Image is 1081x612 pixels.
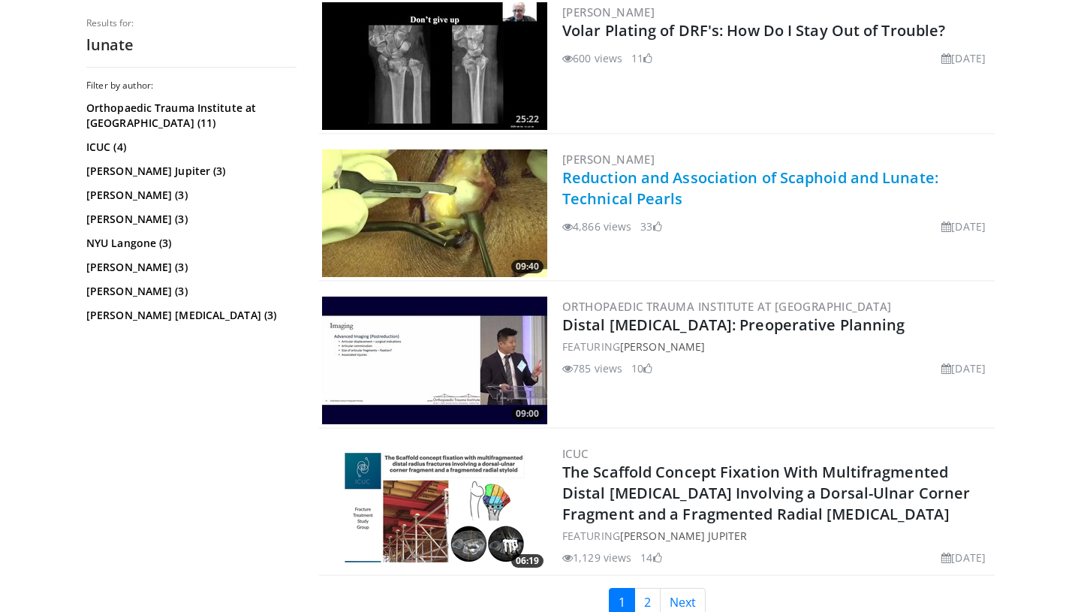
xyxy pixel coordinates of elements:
[631,50,652,66] li: 11
[562,550,631,565] li: 1,129 views
[322,297,547,424] a: 09:00
[322,2,547,130] img: ebe61d0f-8e1b-483b-889e-3f37e4d5c071.300x170_q85_crop-smart_upscale.jpg
[941,550,986,565] li: [DATE]
[86,101,293,131] a: Orthopaedic Trauma Institute at [GEOGRAPHIC_DATA] (11)
[86,80,297,92] h3: Filter by author:
[86,188,293,203] a: [PERSON_NAME] (3)
[322,149,547,277] a: 09:40
[562,167,938,209] a: Reduction and Association of Scaphoid and Lunate: Technical Pearls
[562,20,945,41] a: Volar Plating of DRF's: How Do I Stay Out of Trouble?
[511,113,544,126] span: 25:22
[562,339,992,354] div: FEATURING
[86,308,293,323] a: [PERSON_NAME] [MEDICAL_DATA] (3)
[322,149,547,277] img: ad1b33ec-5416-41c8-a914-9d79b050d3da.300x170_q85_crop-smart_upscale.jpg
[562,50,622,66] li: 600 views
[640,219,661,234] li: 33
[322,444,547,571] img: 67694029-93d5-42aa-87fd-b8c6c924b8d5.png.300x170_q85_crop-smart_upscale.png
[86,284,293,299] a: [PERSON_NAME] (3)
[562,360,622,376] li: 785 views
[631,360,652,376] li: 10
[86,236,293,251] a: NYU Langone (3)
[86,212,293,227] a: [PERSON_NAME] (3)
[86,164,293,179] a: [PERSON_NAME] Jupiter (3)
[86,260,293,275] a: [PERSON_NAME] (3)
[322,2,547,130] a: 25:22
[322,297,547,424] img: 49ca61f4-be12-431f-8192-8b7482e2041b.300x170_q85_crop-smart_upscale.jpg
[620,339,705,354] a: [PERSON_NAME]
[511,260,544,273] span: 09:40
[562,528,992,544] div: FEATURING
[562,462,970,524] a: The Scaffold Concept Fixation With Multifragmented Distal [MEDICAL_DATA] Involving a Dorsal-Ulnar...
[562,5,655,20] a: [PERSON_NAME]
[511,407,544,421] span: 09:00
[86,17,297,29] p: Results for:
[562,315,905,335] a: Distal [MEDICAL_DATA]: Preoperative Planning
[86,140,293,155] a: ICUC (4)
[941,360,986,376] li: [DATE]
[562,219,631,234] li: 4,866 views
[562,446,589,461] a: ICUC
[640,550,661,565] li: 14
[86,35,297,55] h2: lunate
[941,50,986,66] li: [DATE]
[511,554,544,568] span: 06:19
[941,219,986,234] li: [DATE]
[562,299,892,314] a: Orthopaedic Trauma Institute at [GEOGRAPHIC_DATA]
[562,152,655,167] a: [PERSON_NAME]
[620,529,747,543] a: [PERSON_NAME] Jupiter
[322,444,547,571] a: 06:19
